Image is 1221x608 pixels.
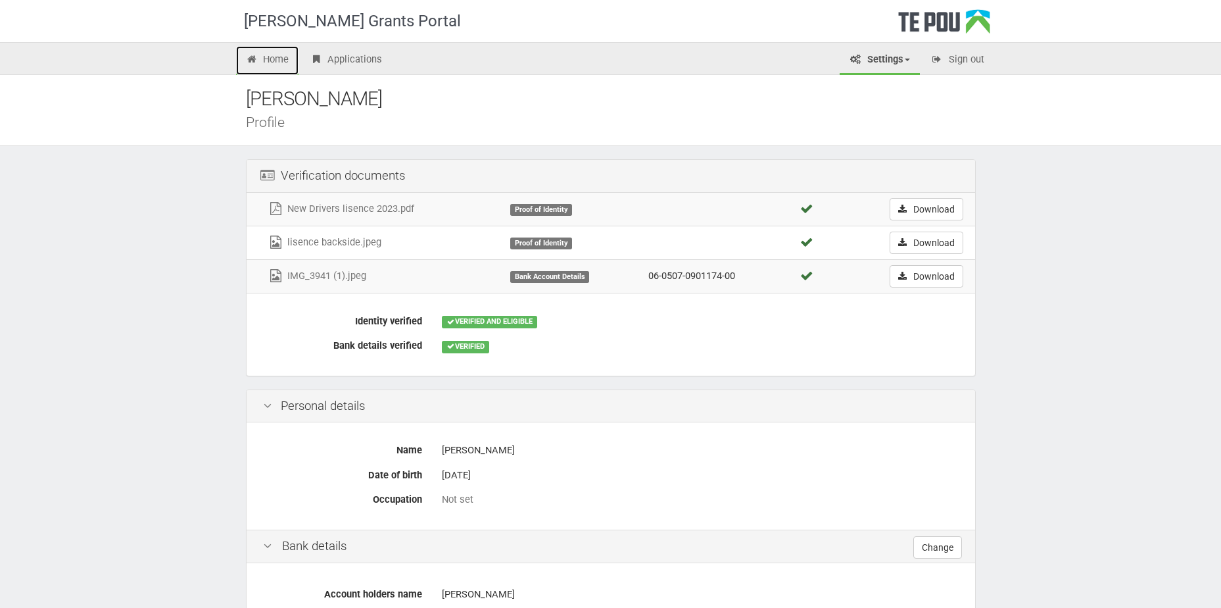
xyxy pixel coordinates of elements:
[253,334,432,353] label: Bank details verified
[268,270,366,282] a: IMG_3941 (1).jpeg
[890,232,963,254] a: Download
[442,316,537,328] div: VERIFIED AND ELIGIBLE
[236,46,299,75] a: Home
[913,536,962,559] a: Change
[300,46,392,75] a: Applications
[442,341,489,353] div: VERIFIED
[890,198,963,220] a: Download
[253,464,432,482] label: Date of birth
[510,238,572,249] div: Proof of Identity
[253,583,432,601] label: Account holders name
[442,464,959,487] div: [DATE]
[253,310,432,328] label: Identity verified
[246,115,995,129] div: Profile
[442,583,959,606] div: [PERSON_NAME]
[898,9,990,42] div: Te Pou Logo
[247,530,975,563] div: Bank details
[246,85,995,113] div: [PERSON_NAME]
[253,488,432,507] label: Occupation
[921,46,994,75] a: Sign out
[247,160,975,193] div: Verification documents
[840,46,920,75] a: Settings
[247,390,975,423] div: Personal details
[442,439,959,462] div: [PERSON_NAME]
[253,439,432,457] label: Name
[510,271,589,283] div: Bank Account Details
[442,493,959,507] div: Not set
[890,265,963,288] a: Download
[643,259,793,293] td: 06-0507-0901174-00
[510,204,572,216] div: Proof of Identity
[268,203,414,215] a: New Drivers lisence 2023.pdf
[268,236,381,248] a: lisence backside.jpeg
